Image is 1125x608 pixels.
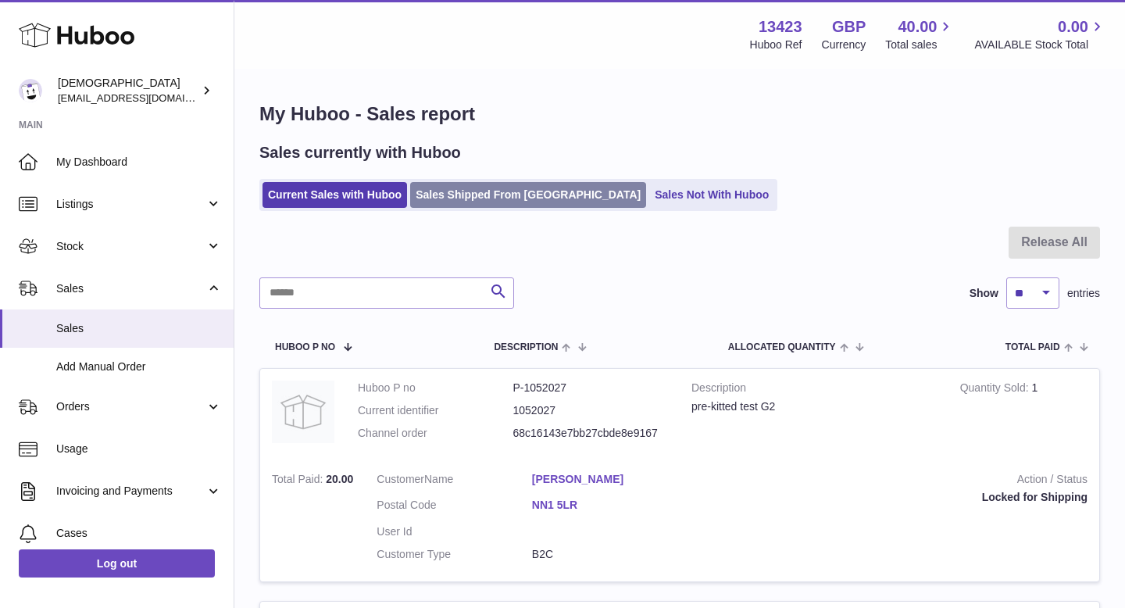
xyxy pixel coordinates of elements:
dt: User Id [377,524,532,539]
dt: Huboo P no [358,381,513,395]
span: Total sales [885,38,955,52]
dt: Name [377,472,532,491]
label: Show [970,286,998,301]
span: entries [1067,286,1100,301]
dd: B2C [532,547,687,562]
dt: Current identifier [358,403,513,418]
span: 20.00 [326,473,353,485]
dd: 1052027 [513,403,669,418]
strong: Action / Status [710,472,1087,491]
h1: My Huboo - Sales report [259,102,1100,127]
a: NN1 5LR [532,498,687,513]
dt: Customer Type [377,547,532,562]
span: ALLOCATED Quantity [728,342,836,352]
a: Current Sales with Huboo [262,182,407,208]
span: Description [494,342,558,352]
img: olgazyuz@outlook.com [19,79,42,102]
img: no-photo.jpg [272,381,334,443]
h2: Sales currently with Huboo [259,142,461,163]
div: Currency [822,38,866,52]
a: Sales Not With Huboo [649,182,774,208]
div: Huboo Ref [750,38,802,52]
strong: 13423 [759,16,802,38]
strong: Total Paid [272,473,326,489]
a: Sales Shipped From [GEOGRAPHIC_DATA] [410,182,646,208]
div: [DEMOGRAPHIC_DATA] [58,76,198,106]
div: pre-kitted test G2 [691,399,937,414]
a: [PERSON_NAME] [532,472,687,487]
span: 0.00 [1058,16,1088,38]
span: Customer [377,473,424,485]
a: Log out [19,549,215,578]
span: Add Manual Order [56,359,222,374]
span: Usage [56,442,222,456]
a: 40.00 Total sales [885,16,955,52]
span: Sales [56,321,222,336]
td: 1 [948,369,1099,460]
span: My Dashboard [56,155,222,170]
a: 0.00 AVAILABLE Stock Total [974,16,1106,52]
span: Stock [56,239,205,254]
span: Listings [56,197,205,212]
span: Cases [56,526,222,541]
strong: GBP [832,16,866,38]
span: [EMAIL_ADDRESS][DOMAIN_NAME] [58,91,230,104]
dd: 68c16143e7bb27cbde8e9167 [513,426,669,441]
dt: Postal Code [377,498,532,517]
strong: Description [691,381,937,399]
span: AVAILABLE Stock Total [974,38,1106,52]
dt: Channel order [358,426,513,441]
div: Locked for Shipping [710,490,1087,505]
span: Orders [56,399,205,414]
strong: Quantity Sold [960,381,1032,398]
dd: P-1052027 [513,381,669,395]
span: Huboo P no [275,342,335,352]
span: 40.00 [898,16,937,38]
span: Sales [56,281,205,296]
span: Invoicing and Payments [56,484,205,499]
span: Total paid [1005,342,1060,352]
